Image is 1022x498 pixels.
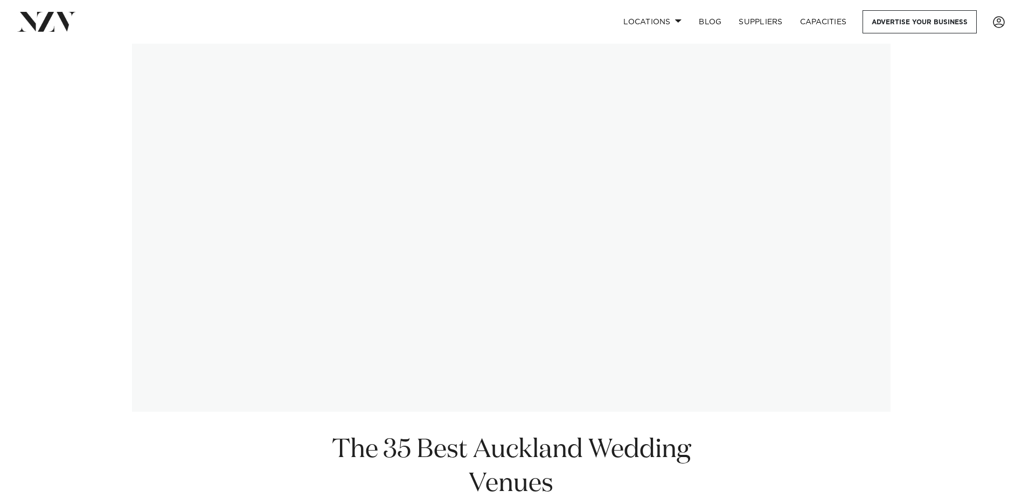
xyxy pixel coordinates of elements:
a: SUPPLIERS [730,10,791,33]
img: nzv-logo.png [17,12,76,31]
a: Advertise your business [863,10,977,33]
a: Locations [615,10,690,33]
a: Capacities [791,10,856,33]
a: BLOG [690,10,730,33]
